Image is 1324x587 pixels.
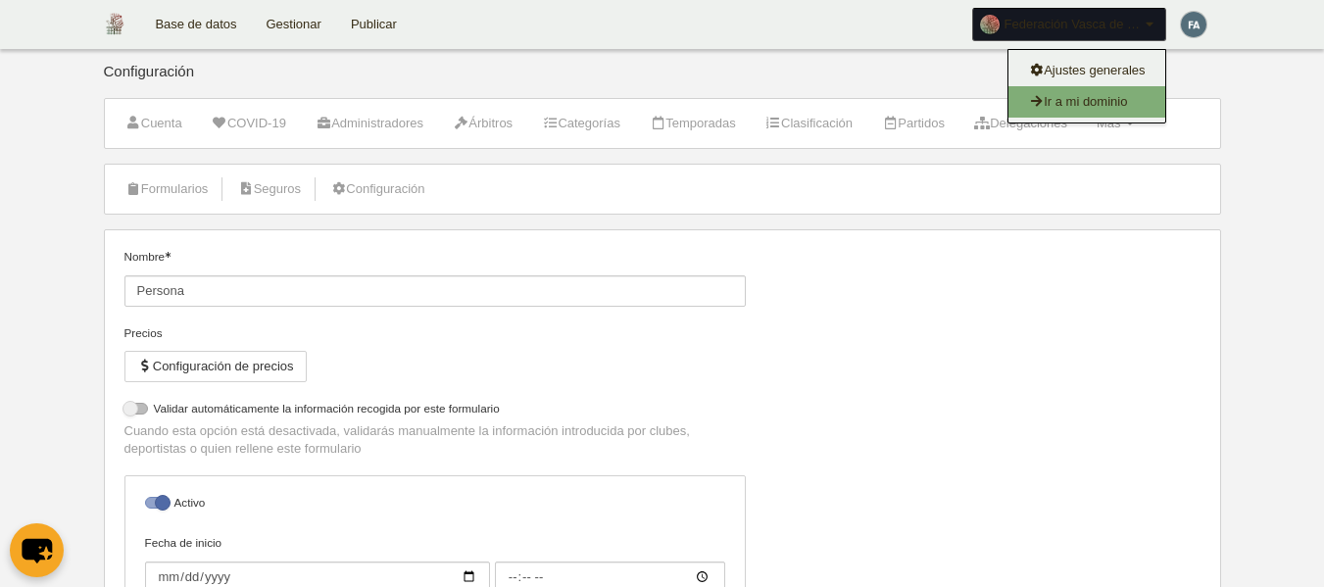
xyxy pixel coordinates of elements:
button: Configuración de precios [124,351,307,382]
a: Ajustes generales [1008,55,1165,86]
a: Cuenta [115,109,193,138]
a: Partidos [871,109,956,138]
a: Administradores [305,109,434,138]
a: Árbitros [442,109,523,138]
a: Temporadas [639,109,747,138]
a: COVID-19 [201,109,297,138]
label: Nombre [124,248,746,307]
a: Formularios [115,174,220,204]
div: Configuración [104,64,1221,98]
a: Categorías [531,109,631,138]
img: c2l6ZT0zMHgzMCZmcz05JnRleHQ9RkEmYmc9NTQ2ZTdh.png [1181,12,1206,37]
a: Delegaciones [963,109,1078,138]
a: Seguros [226,174,312,204]
a: Ir a mi dominio [1008,86,1165,118]
img: Oa2hBJ8rYK13.30x30.jpg [980,15,1000,34]
i: Obligatorio [165,252,171,258]
input: Nombre [124,275,746,307]
img: Federación Vasca de Voleibol [104,12,124,35]
button: chat-button [10,523,64,577]
div: Precios [124,324,746,342]
span: Federación Vasca de Voleibol [1005,15,1142,34]
a: Configuración [319,174,435,204]
label: Activo [145,494,725,516]
a: Federación Vasca de Voleibol [972,8,1166,41]
span: Más [1097,116,1121,130]
label: Validar automáticamente la información recogida por este formulario [124,400,746,422]
p: Cuando esta opción está desactivada, validarás manualmente la información introducida por clubes,... [124,422,746,458]
a: Clasificación [755,109,863,138]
